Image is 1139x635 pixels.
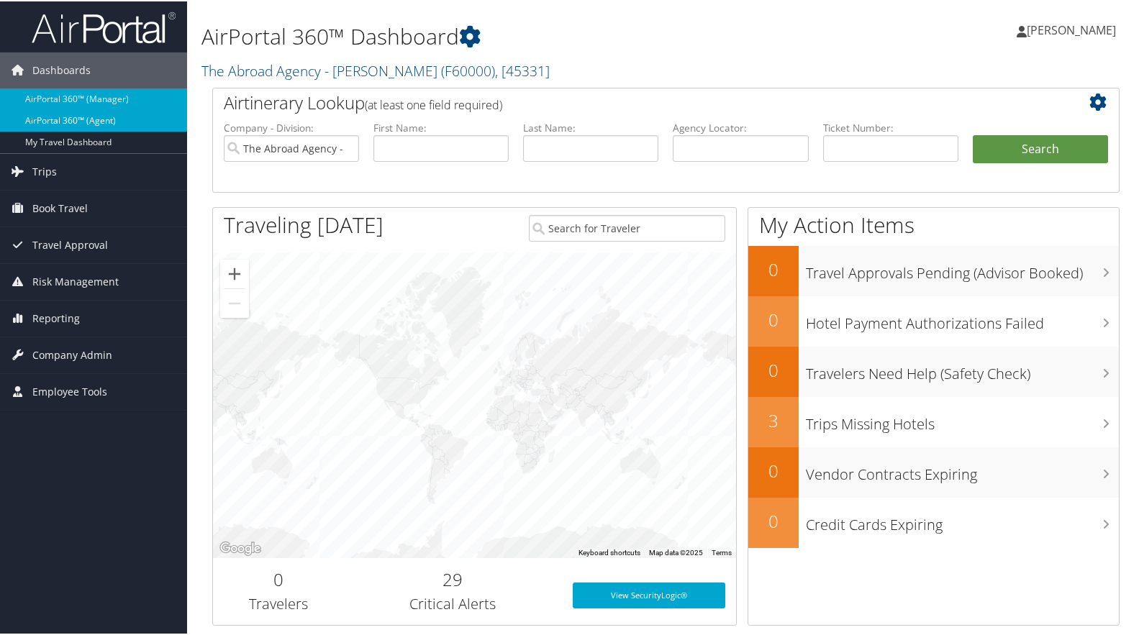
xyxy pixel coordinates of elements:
a: 0Credit Cards Expiring [748,496,1119,547]
a: View SecurityLogic® [573,581,725,607]
h3: Trips Missing Hotels [806,406,1119,433]
span: Map data ©2025 [649,547,703,555]
h2: 0 [748,256,799,280]
h3: Travelers [224,593,333,613]
button: Search [973,134,1108,163]
h3: Vendor Contracts Expiring [806,456,1119,483]
h2: 29 [355,566,551,590]
span: Company Admin [32,336,112,372]
span: ( F60000 ) [441,60,495,79]
h2: Airtinerary Lookup [224,89,1033,114]
h1: Traveling [DATE] [224,209,384,239]
span: [PERSON_NAME] [1027,21,1116,37]
label: First Name: [373,119,509,134]
a: 0Vendor Contracts Expiring [748,446,1119,496]
h1: My Action Items [748,209,1119,239]
h3: Hotel Payment Authorizations Failed [806,305,1119,332]
label: Ticket Number: [823,119,958,134]
h3: Travel Approvals Pending (Advisor Booked) [806,255,1119,282]
a: 0Travelers Need Help (Safety Check) [748,345,1119,396]
h2: 3 [748,407,799,431]
input: Search for Traveler [529,214,725,240]
h3: Critical Alerts [355,593,551,613]
span: Risk Management [32,262,119,298]
span: Reporting [32,299,80,335]
img: airportal-logo.png [32,9,176,43]
label: Last Name: [523,119,658,134]
a: 0Hotel Payment Authorizations Failed [748,295,1119,345]
img: Google [217,538,264,557]
button: Zoom in [220,258,249,287]
h2: 0 [224,566,333,590]
h1: AirPortal 360™ Dashboard [201,20,821,50]
button: Zoom out [220,288,249,316]
span: Trips [32,152,57,188]
a: The Abroad Agency - [PERSON_NAME] [201,60,550,79]
span: (at least one field required) [365,96,502,111]
h2: 0 [748,357,799,381]
h2: 0 [748,508,799,532]
h2: 0 [748,306,799,331]
a: 0Travel Approvals Pending (Advisor Booked) [748,245,1119,295]
span: Dashboards [32,51,91,87]
h3: Credit Cards Expiring [806,506,1119,534]
span: Book Travel [32,189,88,225]
a: Open this area in Google Maps (opens a new window) [217,538,264,557]
button: Keyboard shortcuts [578,547,640,557]
a: [PERSON_NAME] [1017,7,1130,50]
span: Employee Tools [32,373,107,408]
label: Company - Division: [224,119,359,134]
label: Agency Locator: [673,119,808,134]
span: Travel Approval [32,226,108,262]
a: 3Trips Missing Hotels [748,396,1119,446]
h2: 0 [748,457,799,482]
h3: Travelers Need Help (Safety Check) [806,355,1119,383]
a: Terms (opens in new tab) [712,547,732,555]
span: , [ 45331 ] [495,60,550,79]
